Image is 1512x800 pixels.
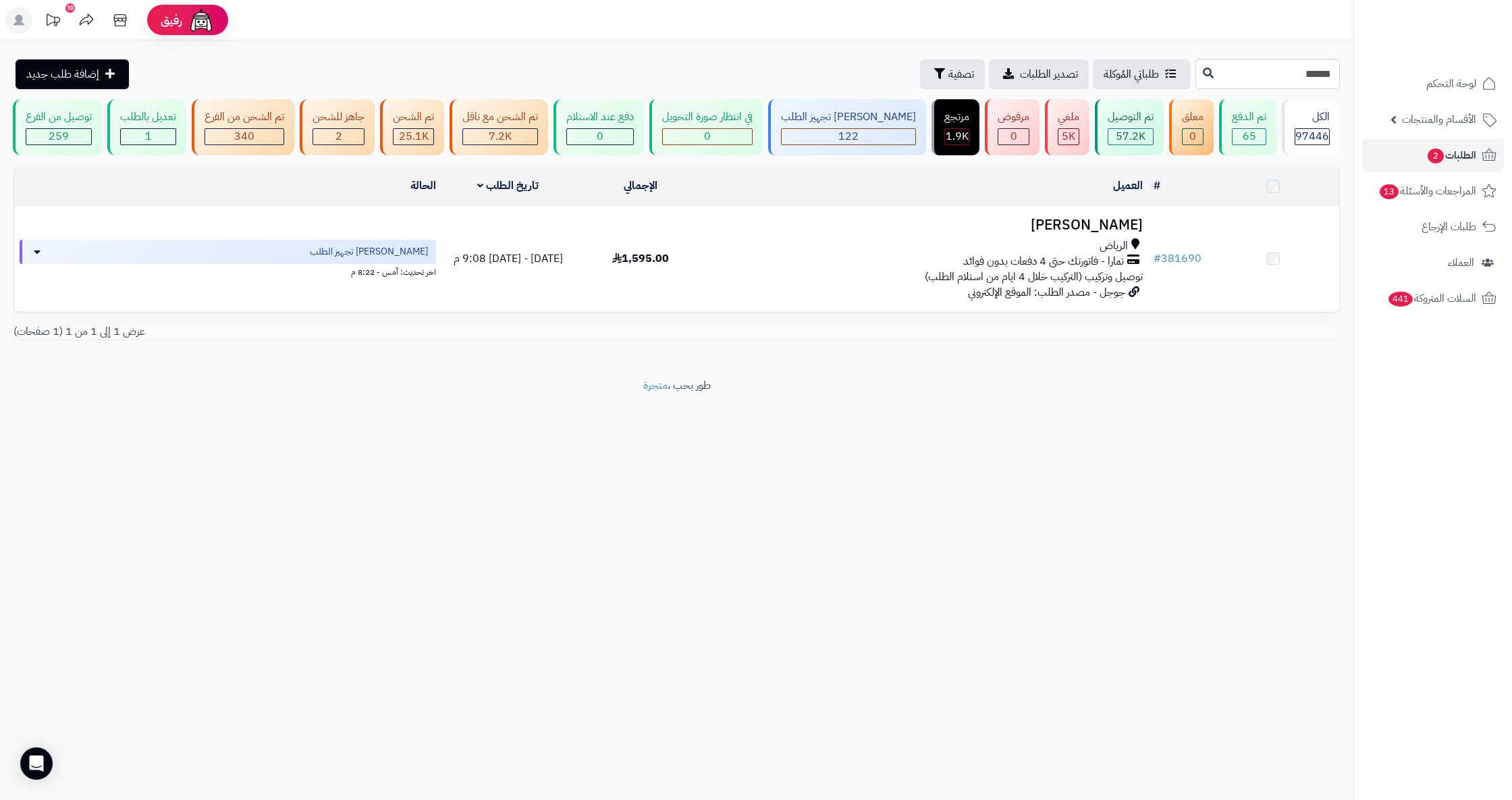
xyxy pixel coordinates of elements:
[1362,175,1504,207] a: المراجعات والأسئلة13
[1362,246,1504,279] a: العملاء
[1422,217,1476,236] span: طلبات الإرجاع
[1108,129,1153,144] div: 57209
[410,178,436,194] a: الحالة
[765,99,929,155] a: [PERSON_NAME] تجهيز الطلب 122
[662,109,753,125] div: في انتظار صورة التحويل
[1388,292,1413,306] span: 441
[566,109,634,125] div: دفع عند الاستلام
[1183,129,1203,144] div: 0
[1113,178,1143,194] a: العميل
[1402,110,1476,129] span: الأقسام والمنتجات
[663,129,752,144] div: 0
[567,129,633,144] div: 0
[1362,68,1504,100] a: لوحة التحكم
[189,99,297,155] a: تم الشحن من الفرع 340
[1448,253,1474,272] span: العملاء
[624,178,657,194] a: الإجمالي
[1058,109,1079,125] div: ملغي
[998,129,1029,144] div: 0
[377,99,447,155] a: تم الشحن 25.1K
[1062,128,1075,144] span: 5K
[313,109,364,125] div: جاهز للشحن
[1216,99,1279,155] a: تم الدفع 65
[781,109,916,125] div: [PERSON_NAME] تجهيز الطلب
[462,109,538,125] div: تم الشحن مع ناقل
[145,128,152,144] span: 1
[234,128,254,144] span: 340
[26,129,91,144] div: 259
[3,324,677,340] div: عرض 1 إلى 1 من 1 (1 صفحات)
[26,66,99,82] span: إضافة طلب جديد
[36,7,70,37] a: تحديثات المنصة
[1154,250,1201,267] a: #381690
[1232,109,1266,125] div: تم الدفع
[188,7,215,34] img: ai-face.png
[1116,128,1145,144] span: 57.2K
[205,129,283,144] div: 340
[920,59,985,89] button: تصفية
[1010,128,1017,144] span: 0
[20,264,436,278] div: اخر تحديث: أمس - 8:22 م
[1154,250,1161,267] span: #
[1154,178,1160,194] a: #
[1243,128,1256,144] span: 65
[1295,109,1330,125] div: الكل
[597,128,603,144] span: 0
[313,129,364,144] div: 2
[551,99,647,155] a: دفع عند الاستلام 0
[963,254,1124,269] span: تمارا - فاتورتك حتى 4 دفعات بدون فوائد
[393,109,434,125] div: تم الشحن
[1362,139,1504,171] a: الطلبات2
[612,250,669,267] span: 1,595.00
[205,109,284,125] div: تم الشحن من الفرع
[310,245,428,259] span: [PERSON_NAME] تجهيز الطلب
[998,109,1029,125] div: مرفوض
[1100,238,1128,254] span: الرياض
[712,217,1143,233] h3: [PERSON_NAME]
[1426,74,1476,93] span: لوحة التحكم
[121,129,175,144] div: 1
[945,129,969,144] div: 1856
[989,59,1089,89] a: تصدير الطلبات
[704,128,711,144] span: 0
[161,12,182,28] span: رفيق
[1362,211,1504,243] a: طلبات الإرجاع
[399,128,429,144] span: 25.1K
[477,178,539,194] a: تاريخ الطلب
[925,269,1143,285] span: توصيل وتركيب (التركيب خلال 4 ايام من استلام الطلب)
[463,129,537,144] div: 7222
[105,99,189,155] a: تعديل بالطلب 1
[647,99,765,155] a: في انتظار صورة التحويل 0
[16,59,129,89] a: إضافة طلب جديد
[1362,282,1504,315] a: السلات المتروكة441
[1058,129,1079,144] div: 5010
[968,284,1125,300] span: جوجل - مصدر الطلب: الموقع الإلكتروني
[1092,99,1166,155] a: تم التوصيل 57.2K
[1387,289,1476,308] span: السلات المتروكة
[982,99,1042,155] a: مرفوض 0
[1233,129,1266,144] div: 65
[1166,99,1216,155] a: معلق 0
[1426,146,1476,165] span: الطلبات
[1428,149,1444,163] span: 2
[49,128,69,144] span: 259
[65,3,75,13] div: 10
[944,109,969,125] div: مرتجع
[782,129,915,144] div: 122
[929,99,982,155] a: مرتجع 1.9K
[335,128,342,144] span: 2
[489,128,512,144] span: 7.2K
[1279,99,1343,155] a: الكل97446
[1042,99,1092,155] a: ملغي 5K
[1108,109,1154,125] div: تم التوصيل
[447,99,551,155] a: تم الشحن مع ناقل 7.2K
[20,747,53,780] div: Open Intercom Messenger
[1189,128,1196,144] span: 0
[297,99,377,155] a: جاهز للشحن 2
[946,128,969,144] span: 1.9K
[838,128,859,144] span: 122
[120,109,176,125] div: تعديل بالطلب
[948,66,974,82] span: تصفية
[1295,128,1329,144] span: 97446
[1093,59,1190,89] a: طلباتي المُوكلة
